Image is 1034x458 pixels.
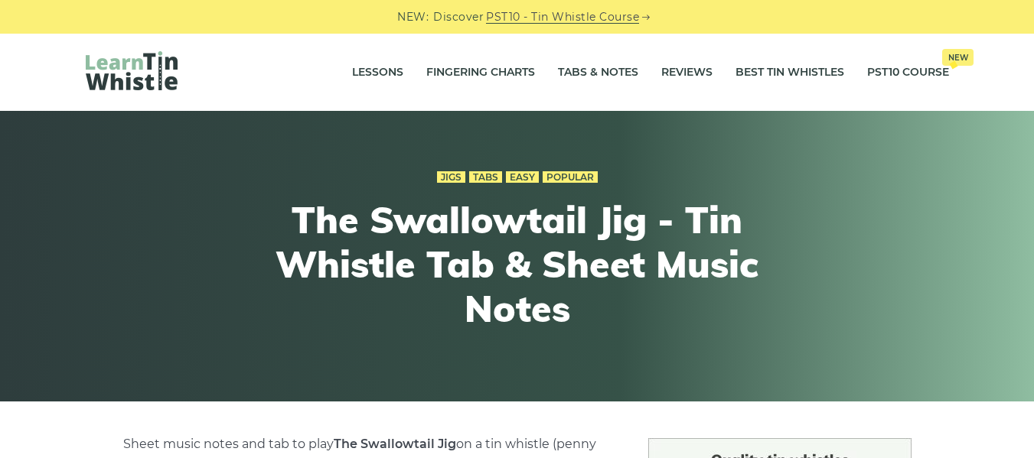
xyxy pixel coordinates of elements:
[661,54,713,92] a: Reviews
[942,49,974,66] span: New
[86,51,178,90] img: LearnTinWhistle.com
[867,54,949,92] a: PST10 CourseNew
[437,171,465,184] a: Jigs
[469,171,502,184] a: Tabs
[506,171,539,184] a: Easy
[352,54,403,92] a: Lessons
[736,54,844,92] a: Best Tin Whistles
[558,54,638,92] a: Tabs & Notes
[236,198,799,330] h1: The Swallowtail Jig - Tin Whistle Tab & Sheet Music Notes
[543,171,598,184] a: Popular
[334,437,456,451] strong: The Swallowtail Jig
[426,54,535,92] a: Fingering Charts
